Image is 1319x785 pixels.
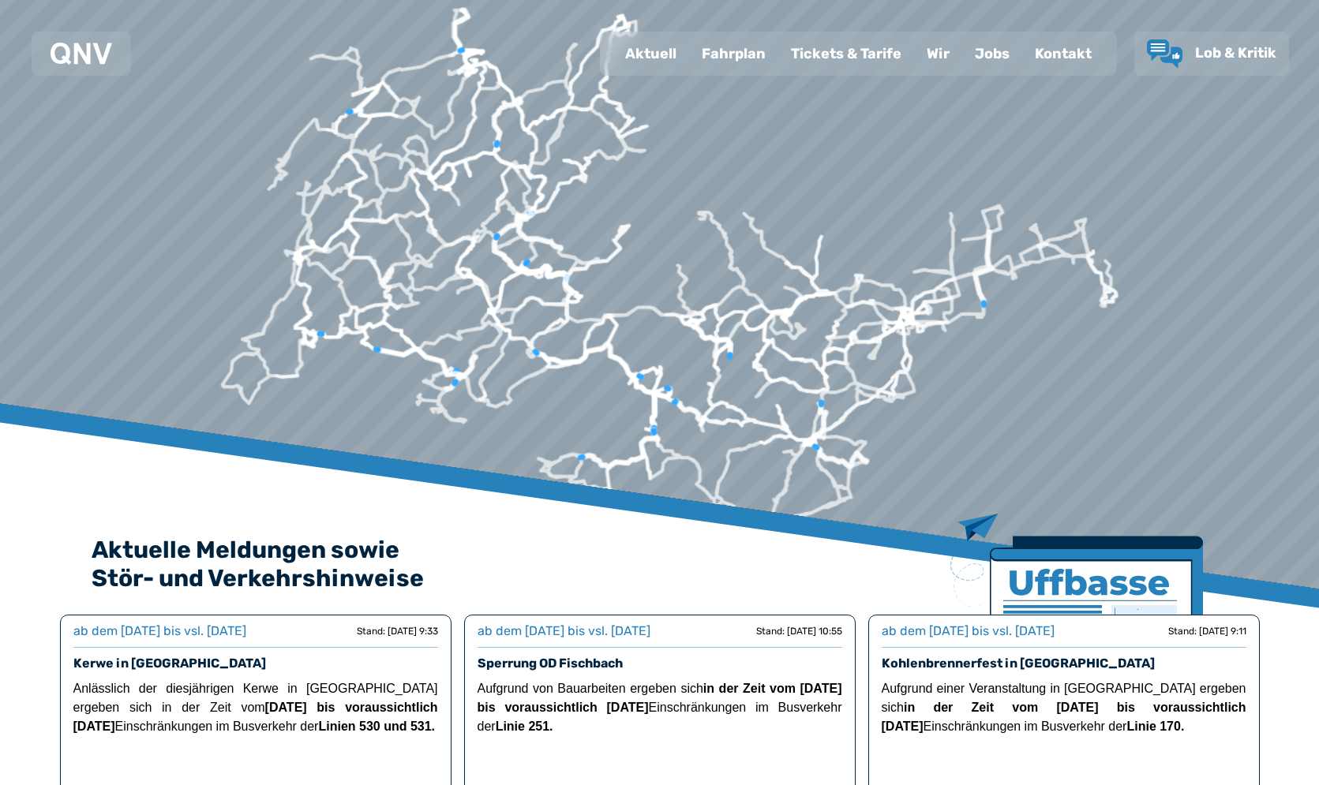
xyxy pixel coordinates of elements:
[962,33,1022,74] a: Jobs
[882,656,1155,671] a: Kohlenbrennerfest in [GEOGRAPHIC_DATA]
[950,514,1203,710] img: Zeitung mit Titel Uffbase
[613,33,689,74] a: Aktuell
[882,701,1246,733] strong: in der Zeit vom [DATE] bis voraussichtlich [DATE]
[778,33,914,74] a: Tickets & Tarife
[1195,44,1276,62] span: Lob & Kritik
[496,720,553,733] strong: Linie 251.
[1126,720,1184,733] strong: Linie 170.
[914,33,962,74] a: Wir
[73,682,438,733] span: Anlässlich der diesjährigen Kerwe in [GEOGRAPHIC_DATA] ergeben sich in der Zeit vom Einschränkung...
[1022,33,1104,74] a: Kontakt
[756,625,842,637] div: Stand: [DATE] 10:55
[1168,625,1246,637] div: Stand: [DATE] 9:11
[478,656,623,671] a: Sperrung OD Fischbach
[1147,39,1276,68] a: Lob & Kritik
[478,682,842,733] span: Aufgrund von Bauarbeiten ergeben sich Einschränkungen im Busverkehr der
[882,622,1055,641] div: ab dem [DATE] bis vsl. [DATE]
[478,622,650,641] div: ab dem [DATE] bis vsl. [DATE]
[73,622,246,641] div: ab dem [DATE] bis vsl. [DATE]
[51,43,112,65] img: QNV Logo
[73,656,266,671] a: Kerwe in [GEOGRAPHIC_DATA]
[689,33,778,74] a: Fahrplan
[357,625,438,637] div: Stand: [DATE] 9:33
[882,682,1246,733] span: Aufgrund einer Veranstaltung in [GEOGRAPHIC_DATA] ergeben sich Einschränkungen im Busverkehr der
[92,536,1228,592] h2: Aktuelle Meldungen sowie Stör- und Verkehrshinweise
[51,38,112,69] a: QNV Logo
[318,720,435,733] strong: Linien 530 und 531.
